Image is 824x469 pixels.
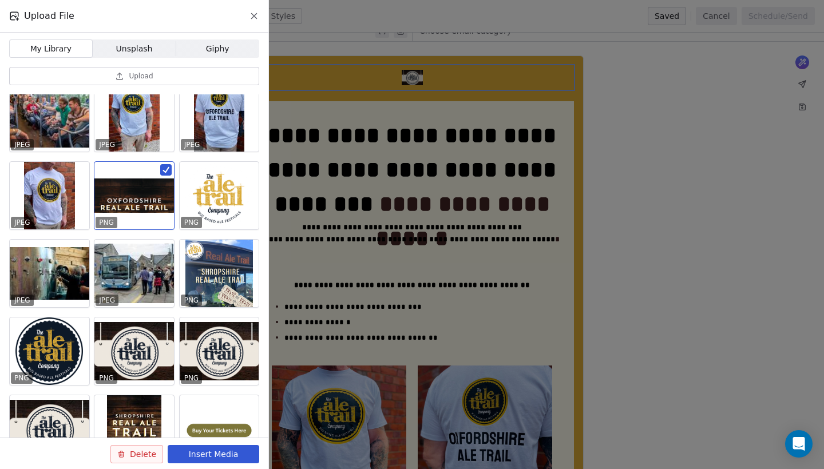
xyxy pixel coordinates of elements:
[99,140,115,149] p: JPEG
[785,430,813,458] div: Open Intercom Messenger
[14,373,29,383] p: PNG
[184,218,199,227] p: PNG
[99,373,114,383] p: PNG
[184,296,199,305] p: PNG
[14,140,30,149] p: JPEG
[184,373,199,383] p: PNG
[9,67,259,85] button: Upload
[14,296,30,305] p: JPEG
[129,71,153,81] span: Upload
[99,218,114,227] p: PNG
[206,43,229,55] span: Giphy
[184,140,200,149] p: JPEG
[24,9,74,23] span: Upload File
[99,296,115,305] p: JPEG
[168,445,259,463] button: Insert Media
[116,43,153,55] span: Unsplash
[14,218,30,227] p: JPEG
[110,445,163,463] button: Delete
